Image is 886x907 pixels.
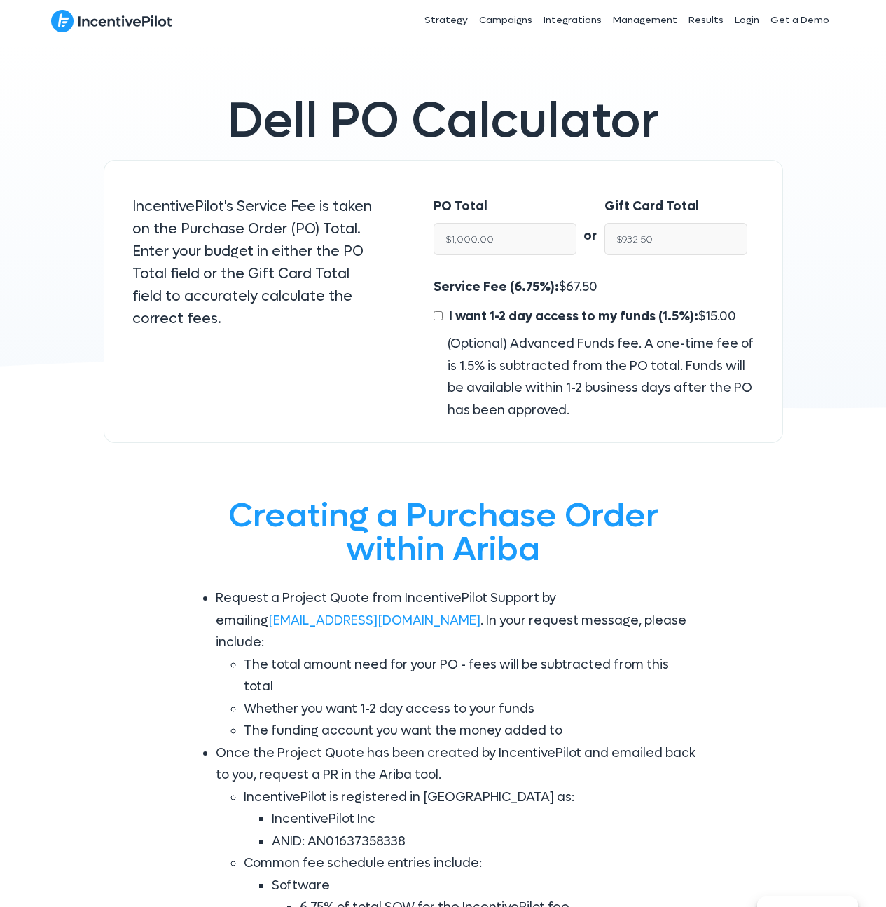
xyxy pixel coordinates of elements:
li: The total amount need for your PO - fees will be subtracted from this total [244,654,699,698]
a: Campaigns [473,3,538,38]
span: Service Fee (6.75%): [434,279,559,295]
a: [EMAIL_ADDRESS][DOMAIN_NAME] [268,613,480,629]
a: Get a Demo [765,3,835,38]
span: I want 1-2 day access to my funds (1.5%): [449,308,698,325]
p: IncentivePilot's Service Fee is taken on the Purchase Order (PO) Total. Enter your budget in eith... [132,196,378,330]
div: $ [434,276,754,421]
div: (Optional) Advanced Funds fee. A one-time fee of is 1.5% is subtracted from the PO total. Funds w... [434,333,754,421]
div: or [576,196,604,247]
a: Management [607,3,683,38]
label: PO Total [434,196,487,218]
li: ANID: AN01637358338 [272,831,699,853]
span: Dell PO Calculator [228,89,659,153]
li: IncentivePilot is registered in [GEOGRAPHIC_DATA] as: [244,786,699,853]
label: Gift Card Total [604,196,699,218]
li: Request a Project Quote from IncentivePilot Support by emailing . In your request message, please... [216,587,699,742]
li: The funding account you want the money added to [244,720,699,742]
span: $ [445,308,736,325]
li: IncentivePilot Inc [272,808,699,831]
a: Strategy [419,3,473,38]
span: 67.50 [566,279,597,295]
nav: Header Menu [323,3,836,38]
li: Whether you want 1-2 day access to your funds [244,698,699,721]
span: 15.00 [705,308,736,325]
input: I want 1-2 day access to my funds (1.5%):$15.00 [434,311,443,320]
a: Integrations [538,3,607,38]
img: IncentivePilot [51,9,172,33]
a: Results [683,3,729,38]
a: Login [729,3,765,38]
span: Creating a Purchase Order within Ariba [228,493,658,571]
